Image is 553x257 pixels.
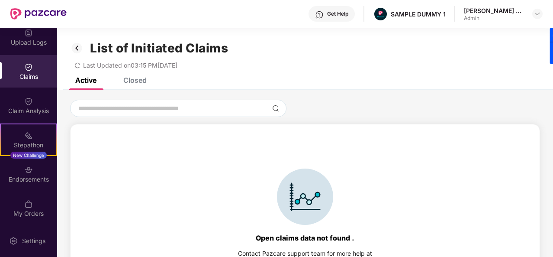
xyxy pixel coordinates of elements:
img: svg+xml;base64,PHN2ZyBpZD0iQ2xhaW0iIHhtbG5zPSJodHRwOi8vd3d3LnczLm9yZy8yMDAwL3N2ZyIgd2lkdGg9IjIwIi... [24,63,33,72]
span: redo [74,62,80,69]
img: svg+xml;base64,PHN2ZyBpZD0iRHJvcGRvd24tMzJ4MzIiIHhtbG5zPSJodHRwOi8vd3d3LnczLm9yZy8yMDAwL3N2ZyIgd2... [534,10,541,17]
div: Closed [123,76,147,85]
div: Get Help [327,10,348,17]
img: svg+xml;base64,PHN2ZyB4bWxucz0iaHR0cDovL3d3dy53My5vcmcvMjAwMC9zdmciIHdpZHRoPSIyMSIgaGVpZ2h0PSIyMC... [24,131,33,140]
div: New Challenge [10,152,47,159]
img: svg+xml;base64,PHN2ZyBpZD0iSWNvbl9DbGFpbSIgZGF0YS1uYW1lPSJJY29uIENsYWltIiB4bWxucz0iaHR0cDovL3d3dy... [277,169,333,225]
img: svg+xml;base64,PHN2ZyBpZD0iSGVscC0zMngzMiIgeG1sbnM9Imh0dHA6Ly93d3cudzMub3JnLzIwMDAvc3ZnIiB3aWR0aD... [315,10,324,19]
img: svg+xml;base64,PHN2ZyBpZD0iQ2xhaW0iIHhtbG5zPSJodHRwOi8vd3d3LnczLm9yZy8yMDAwL3N2ZyIgd2lkdGg9IjIwIi... [24,97,33,106]
div: Admin [464,15,524,22]
div: Open claims data not found . [256,234,354,242]
img: svg+xml;base64,PHN2ZyBpZD0iU2VhcmNoLTMyeDMyIiB4bWxucz0iaHR0cDovL3d3dy53My5vcmcvMjAwMC9zdmciIHdpZH... [272,105,279,112]
div: SAMPLE DUMMY 1 [391,10,446,18]
img: svg+xml;base64,PHN2ZyB3aWR0aD0iMzIiIGhlaWdodD0iMzIiIHZpZXdCb3g9IjAgMCAzMiAzMiIgZmlsbD0ibm9uZSIgeG... [70,41,84,55]
div: Stepathon [1,141,56,150]
img: svg+xml;base64,PHN2ZyBpZD0iU2V0dGluZy0yMHgyMCIgeG1sbnM9Imh0dHA6Ly93d3cudzMub3JnLzIwMDAvc3ZnIiB3aW... [9,237,18,245]
img: Pazcare_Alternative_logo-01-01.png [374,8,387,20]
h1: List of Initiated Claims [90,41,228,55]
div: Active [75,76,96,85]
img: svg+xml;base64,PHN2ZyBpZD0iVXBsb2FkX0xvZ3MiIGRhdGEtbmFtZT0iVXBsb2FkIExvZ3MiIHhtbG5zPSJodHRwOi8vd3... [24,29,33,37]
div: [PERSON_NAME] K S [464,7,524,15]
img: New Pazcare Logo [10,8,67,20]
div: Settings [19,237,48,245]
img: svg+xml;base64,PHN2ZyBpZD0iTXlfT3JkZXJzIiBkYXRhLW5hbWU9Ik15IE9yZGVycyIgeG1sbnM9Imh0dHA6Ly93d3cudz... [24,200,33,208]
span: Last Updated on 03:15 PM[DATE] [83,62,177,69]
img: svg+xml;base64,PHN2ZyBpZD0iRW5kb3JzZW1lbnRzIiB4bWxucz0iaHR0cDovL3d3dy53My5vcmcvMjAwMC9zdmciIHdpZH... [24,166,33,174]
